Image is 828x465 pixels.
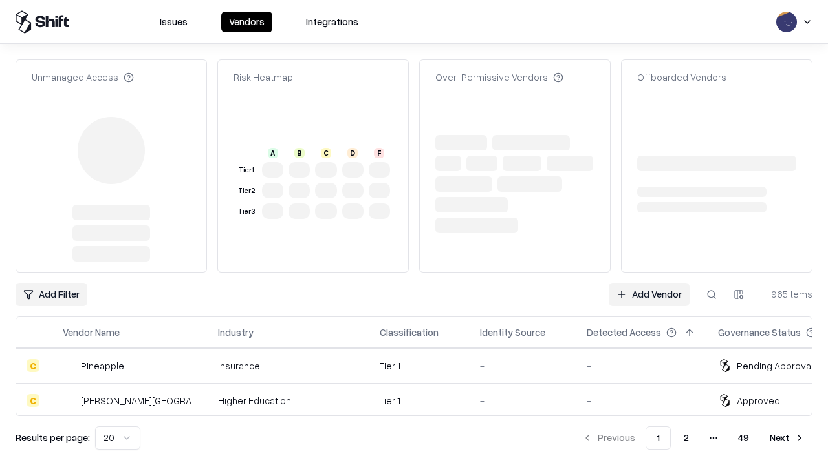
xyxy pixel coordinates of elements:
[32,70,134,84] div: Unmanaged Access
[673,426,699,449] button: 2
[27,394,39,407] div: C
[435,70,563,84] div: Over-Permissive Vendors
[236,185,257,196] div: Tier 2
[574,426,812,449] nav: pagination
[587,359,697,373] div: -
[480,394,566,408] div: -
[737,359,813,373] div: Pending Approval
[762,426,812,449] button: Next
[587,325,661,339] div: Detected Access
[480,359,566,373] div: -
[152,12,195,32] button: Issues
[221,12,272,32] button: Vendors
[718,325,801,339] div: Governance Status
[63,359,76,372] img: Pineapple
[16,283,87,306] button: Add Filter
[347,148,358,158] div: D
[380,394,459,408] div: Tier 1
[236,165,257,176] div: Tier 1
[27,359,39,372] div: C
[646,426,671,449] button: 1
[380,359,459,373] div: Tier 1
[587,394,697,408] div: -
[234,70,293,84] div: Risk Heatmap
[81,359,124,373] div: Pineapple
[81,394,197,408] div: [PERSON_NAME][GEOGRAPHIC_DATA]
[218,325,254,339] div: Industry
[728,426,759,449] button: 49
[218,394,359,408] div: Higher Education
[218,359,359,373] div: Insurance
[294,148,305,158] div: B
[609,283,690,306] a: Add Vendor
[16,431,90,444] p: Results per page:
[63,394,76,407] img: Reichman University
[268,148,278,158] div: A
[380,325,439,339] div: Classification
[63,325,120,339] div: Vendor Name
[480,325,545,339] div: Identity Source
[374,148,384,158] div: F
[321,148,331,158] div: C
[298,12,366,32] button: Integrations
[637,70,726,84] div: Offboarded Vendors
[737,394,780,408] div: Approved
[761,287,812,301] div: 965 items
[236,206,257,217] div: Tier 3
